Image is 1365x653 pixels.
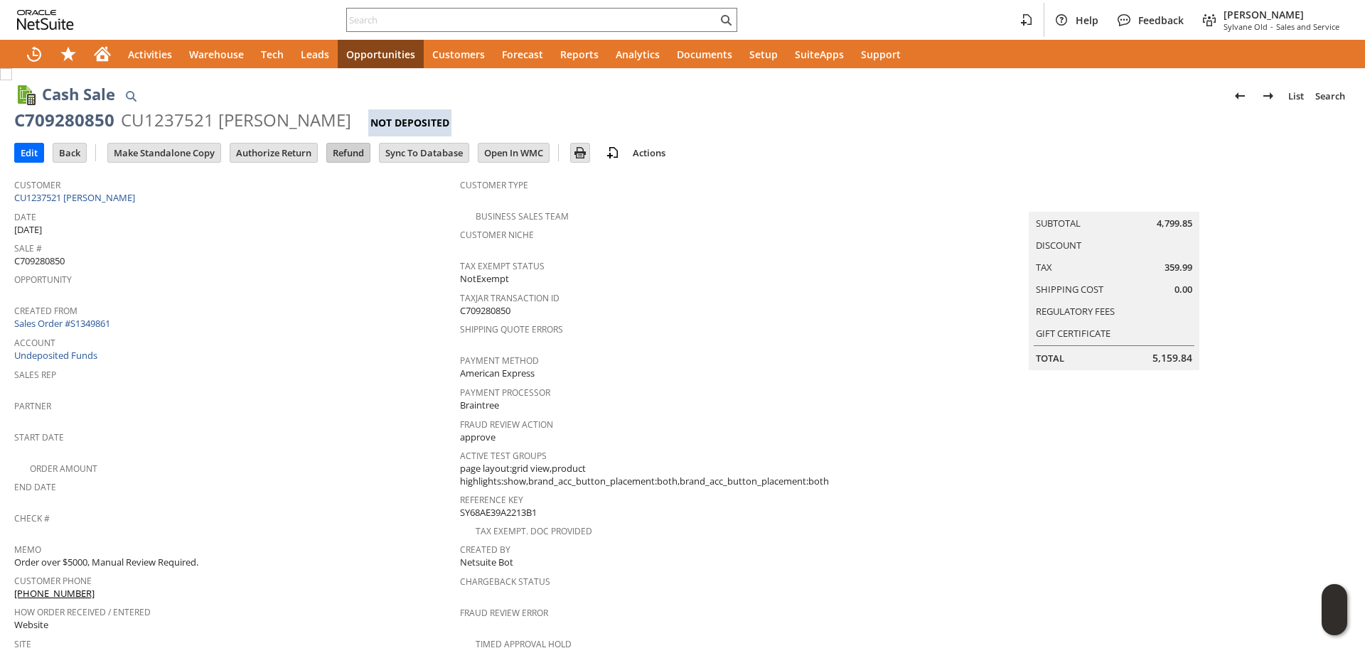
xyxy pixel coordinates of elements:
svg: Search [717,11,734,28]
div: C709280850 [14,109,114,131]
span: Documents [677,48,732,61]
img: Next [1260,87,1277,104]
span: 0.00 [1174,283,1192,296]
a: How Order Received / Entered [14,606,151,618]
a: CU1237521 [PERSON_NAME] [14,191,139,204]
a: Shipping Quote Errors [460,323,563,335]
div: Shortcuts [51,40,85,68]
img: Print [572,144,589,161]
a: Tax [1036,261,1052,274]
a: Gift Certificate [1036,327,1110,340]
a: Business Sales Team [476,210,569,222]
input: Open In WMC [478,144,549,162]
a: End Date [14,481,56,493]
a: Forecast [493,40,552,68]
svg: Home [94,45,111,63]
caption: Summary [1029,189,1199,212]
a: [PHONE_NUMBER] [14,587,95,600]
span: Sales and Service [1276,21,1339,32]
span: Activities [128,48,172,61]
a: Total [1036,352,1064,365]
input: Refund [327,144,370,162]
a: Site [14,638,31,650]
a: SuiteApps [786,40,852,68]
a: Sale # [14,242,42,254]
div: Not Deposited [368,109,451,136]
svg: logo [17,10,74,30]
a: Customers [424,40,493,68]
a: Tax Exempt Status [460,260,545,272]
a: Opportunities [338,40,424,68]
input: Print [571,144,589,162]
span: - [1270,21,1273,32]
a: Subtotal [1036,217,1081,230]
span: 5,159.84 [1152,351,1192,365]
span: Setup [749,48,778,61]
a: Search [1310,85,1351,107]
a: Tax Exempt. Doc Provided [476,525,592,537]
a: Created By [460,544,510,556]
span: C709280850 [460,304,510,318]
input: Back [53,144,86,162]
a: Documents [668,40,741,68]
img: Previous [1231,87,1248,104]
span: Oracle Guided Learning Widget. To move around, please hold and drag [1322,610,1347,636]
a: Fraud Review Action [460,419,553,431]
h1: Cash Sale [42,82,115,106]
img: Quick Find [122,87,139,104]
svg: Recent Records [26,45,43,63]
span: Opportunities [346,48,415,61]
a: Reference Key [460,494,523,506]
a: Partner [14,400,51,412]
span: Forecast [502,48,543,61]
a: Payment Processor [460,387,550,399]
a: Timed Approval Hold [476,638,572,650]
iframe: Click here to launch Oracle Guided Learning Help Panel [1322,584,1347,635]
a: Regulatory Fees [1036,305,1115,318]
span: C709280850 [14,254,65,268]
span: American Express [460,367,535,380]
span: Tech [261,48,284,61]
a: Actions [627,146,671,159]
span: approve [460,431,496,444]
a: Activities [119,40,181,68]
a: Start Date [14,431,64,443]
input: Authorize Return [230,144,317,162]
a: Home [85,40,119,68]
img: add-record.svg [604,144,621,161]
a: Discount [1036,239,1081,252]
a: Customer [14,179,60,191]
span: Reports [560,48,599,61]
span: [PERSON_NAME] [1224,8,1339,21]
span: SuiteApps [795,48,844,61]
span: Warehouse [189,48,244,61]
a: Sales Rep [14,369,56,381]
span: Leads [301,48,329,61]
span: Braintree [460,399,499,412]
a: Support [852,40,909,68]
input: Sync To Database [380,144,469,162]
span: Netsuite Bot [460,556,513,569]
span: Sylvane Old [1224,21,1268,32]
span: 4,799.85 [1157,217,1192,230]
a: Opportunity [14,274,72,286]
a: Active Test Groups [460,450,547,462]
a: Undeposited Funds [14,349,97,362]
a: Order Amount [30,463,97,475]
span: SY68AE39A2213B1 [460,506,537,519]
span: page layout:grid view,product highlights:show,brand_acc_button_placement:both,brand_acc_button_pl... [460,462,899,488]
a: TaxJar Transaction ID [460,292,560,304]
a: Customer Phone [14,575,92,587]
span: Customers [432,48,485,61]
span: 359.99 [1165,261,1192,274]
span: Website [14,618,48,632]
a: Leads [292,40,338,68]
span: Order over $5000, Manual Review Required. [14,556,198,569]
svg: Shortcuts [60,45,77,63]
a: Tech [252,40,292,68]
a: Customer Niche [460,229,534,241]
input: Search [347,11,717,28]
a: Sales Order #S1349861 [14,317,114,330]
a: Reports [552,40,607,68]
span: Support [861,48,901,61]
